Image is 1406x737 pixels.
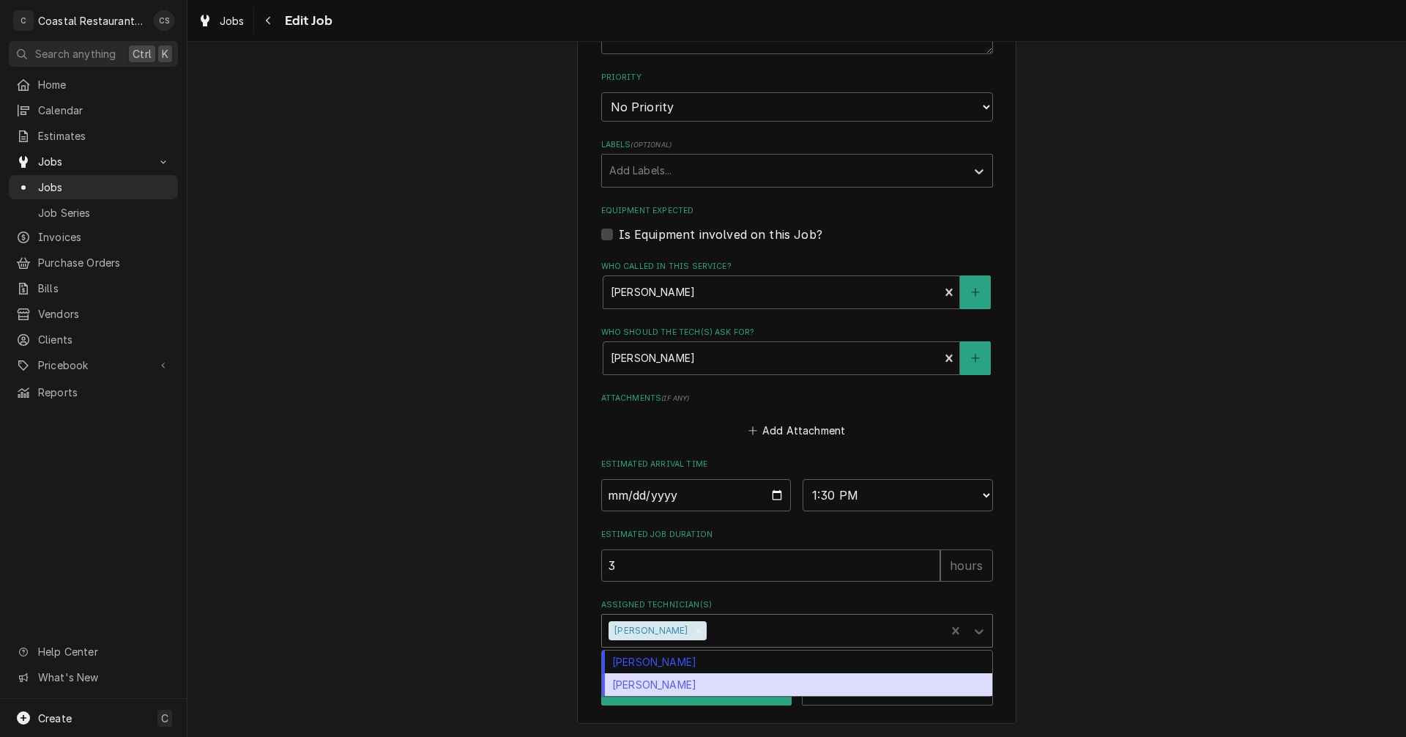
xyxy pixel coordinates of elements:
label: Assigned Technician(s) [601,599,993,611]
label: Estimated Job Duration [601,529,993,541]
div: Estimated Job Duration [601,529,993,581]
a: Reports [9,380,178,404]
span: ( if any ) [661,394,689,402]
span: Search anything [35,46,116,62]
span: Bills [38,281,171,296]
a: Go to What's New [9,665,178,689]
a: Purchase Orders [9,251,178,275]
svg: Create New Contact [971,353,980,363]
label: Is Equipment involved on this Job? [619,226,822,243]
a: Vendors [9,302,178,326]
span: Pricebook [38,358,149,373]
div: Assigned Technician(s) [601,599,993,647]
div: CS [154,10,174,31]
label: Equipment Expected [601,205,993,217]
span: C [161,711,168,726]
div: hours [940,549,993,582]
a: Estimates [9,124,178,148]
div: [PERSON_NAME] [602,651,992,673]
a: Invoices [9,225,178,249]
span: Create [38,712,72,725]
a: Go to Pricebook [9,353,178,377]
label: Who called in this service? [601,261,993,273]
span: Invoices [38,229,171,245]
a: Go to Jobs [9,149,178,174]
span: Help Center [38,644,169,659]
button: Search anythingCtrlK [9,41,178,67]
label: Labels [601,139,993,151]
span: Ctrl [133,46,152,62]
div: Attachments [601,393,993,441]
div: [PERSON_NAME] [602,673,992,696]
span: Reports [38,385,171,400]
input: Date [601,479,792,511]
a: Calendar [9,98,178,122]
a: Go to Help Center [9,640,178,664]
div: Priority [601,72,993,121]
button: Navigate back [257,9,280,32]
span: Estimates [38,128,171,144]
a: Jobs [192,9,250,33]
label: Estimated Arrival Time [601,459,993,470]
button: Add Attachment [745,421,848,441]
label: Priority [601,72,993,84]
div: [PERSON_NAME] [609,621,691,640]
div: Chris Sockriter's Avatar [154,10,174,31]
span: Job Series [38,205,171,221]
span: Jobs [38,179,171,195]
a: Jobs [9,175,178,199]
select: Time Select [803,479,993,511]
button: Create New Contact [960,341,991,375]
svg: Create New Contact [971,287,980,297]
label: Attachments [601,393,993,404]
div: Remove Phill Blush [691,621,707,640]
span: Vendors [38,306,171,322]
span: Purchase Orders [38,255,171,270]
span: Clients [38,332,171,347]
span: K [162,46,168,62]
a: Job Series [9,201,178,225]
span: Calendar [38,103,171,118]
div: Estimated Arrival Time [601,459,993,511]
a: Clients [9,327,178,352]
span: Home [38,77,171,92]
a: Home [9,73,178,97]
div: Equipment Expected [601,205,993,242]
span: Jobs [220,13,245,29]
a: Bills [9,276,178,300]
div: Coastal Restaurant Repair [38,13,146,29]
span: Edit Job [280,11,332,31]
label: Who should the tech(s) ask for? [601,327,993,338]
div: C [13,10,34,31]
div: Labels [601,139,993,187]
span: Jobs [38,154,149,169]
span: What's New [38,670,169,685]
span: ( optional ) [631,141,672,149]
button: Create New Contact [960,275,991,309]
div: Who called in this service? [601,261,993,308]
div: Who should the tech(s) ask for? [601,327,993,374]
